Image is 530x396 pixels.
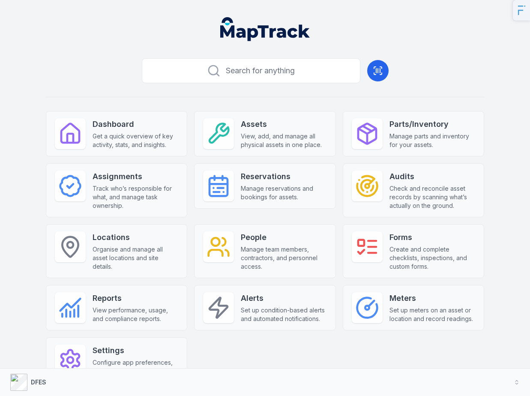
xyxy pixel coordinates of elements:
[241,132,327,149] span: View, add, and manage all physical assets in one place.
[93,132,179,149] span: Get a quick overview of key activity, stats, and insights.
[93,184,179,210] span: Track who’s responsible for what, and manage task ownership.
[46,224,188,278] a: LocationsOrganise and manage all asset locations and site details.
[226,65,295,77] span: Search for anything
[241,306,327,323] span: Set up condition-based alerts and automated notifications.
[389,171,476,183] strong: Audits
[93,231,179,243] strong: Locations
[343,163,485,217] a: AuditsCheck and reconcile asset records by scanning what’s actually on the ground.
[389,292,476,304] strong: Meters
[93,345,179,357] strong: Settings
[93,292,179,304] strong: Reports
[142,58,360,83] button: Search for anything
[31,378,46,386] strong: DFES
[389,118,476,130] strong: Parts/Inventory
[343,285,485,330] a: MetersSet up meters on an asset or location and record readings.
[46,163,188,217] a: AssignmentsTrack who’s responsible for what, and manage task ownership.
[389,184,476,210] span: Check and reconcile asset records by scanning what’s actually on the ground.
[93,118,179,130] strong: Dashboard
[194,285,336,330] a: AlertsSet up condition-based alerts and automated notifications.
[241,184,327,201] span: Manage reservations and bookings for assets.
[194,224,336,278] a: PeopleManage team members, contractors, and personnel access.
[207,17,324,41] nav: Global
[46,285,188,330] a: ReportsView performance, usage, and compliance reports.
[46,337,188,383] a: SettingsConfigure app preferences, integrations, and permissions.
[241,171,327,183] strong: Reservations
[389,245,476,271] span: Create and complete checklists, inspections, and custom forms.
[93,171,179,183] strong: Assignments
[93,245,179,271] span: Organise and manage all asset locations and site details.
[241,292,327,304] strong: Alerts
[343,224,485,278] a: FormsCreate and complete checklists, inspections, and custom forms.
[389,231,476,243] strong: Forms
[241,245,327,271] span: Manage team members, contractors, and personnel access.
[241,231,327,243] strong: People
[343,111,485,156] a: Parts/InventoryManage parts and inventory for your assets.
[241,118,327,130] strong: Assets
[46,111,188,156] a: DashboardGet a quick overview of key activity, stats, and insights.
[389,306,476,323] span: Set up meters on an asset or location and record readings.
[93,306,179,323] span: View performance, usage, and compliance reports.
[93,358,179,375] span: Configure app preferences, integrations, and permissions.
[194,111,336,156] a: AssetsView, add, and manage all physical assets in one place.
[194,163,336,209] a: ReservationsManage reservations and bookings for assets.
[389,132,476,149] span: Manage parts and inventory for your assets.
